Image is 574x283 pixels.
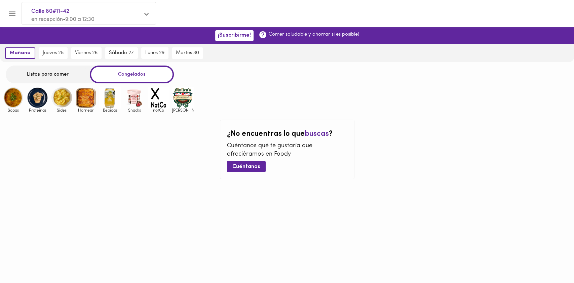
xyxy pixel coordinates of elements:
button: Cuéntanos [227,161,266,172]
img: Hornear [75,87,97,109]
button: Menu [4,5,21,22]
button: viernes 26 [71,47,102,59]
button: lunes 29 [141,47,168,59]
div: Listos para comer [6,66,90,83]
span: ¡Suscribirme! [218,32,251,39]
img: Sopas [2,87,24,109]
button: ¡Suscribirme! [215,30,254,41]
span: martes 30 [176,50,199,56]
button: martes 30 [172,47,203,59]
span: Cuéntanos [232,164,260,170]
div: Congelados [90,66,174,83]
span: [PERSON_NAME] [172,108,194,112]
span: Proteinas [27,108,48,112]
span: Calle 80#11-42 [31,7,140,16]
span: notCo [148,108,169,112]
button: jueves 25 [39,47,68,59]
span: Sopas [2,108,24,112]
span: Bebidas [99,108,121,112]
span: sábado 27 [109,50,134,56]
button: sábado 27 [105,47,138,59]
span: jueves 25 [43,50,64,56]
img: Bebidas [99,87,121,109]
span: lunes 29 [145,50,164,56]
span: Sides [51,108,73,112]
iframe: Messagebird Livechat Widget [535,244,567,276]
span: en recepción • 9:00 a 12:30 [31,17,94,22]
img: mullens [172,87,194,109]
img: Snacks [123,87,145,109]
p: Comer saludable y ahorrar si es posible! [269,31,359,38]
p: Cuéntanos qué te gustaría que ofreciéramos en Foody [227,142,347,159]
h2: ¿No encuentras lo que ? [227,130,347,138]
span: mañana [10,50,31,56]
img: Proteinas [27,87,48,109]
img: notCo [148,87,169,109]
span: Snacks [123,108,145,112]
span: buscas [305,130,329,138]
span: Hornear [75,108,97,112]
button: mañana [5,47,35,59]
img: Sides [51,87,73,109]
span: viernes 26 [75,50,98,56]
